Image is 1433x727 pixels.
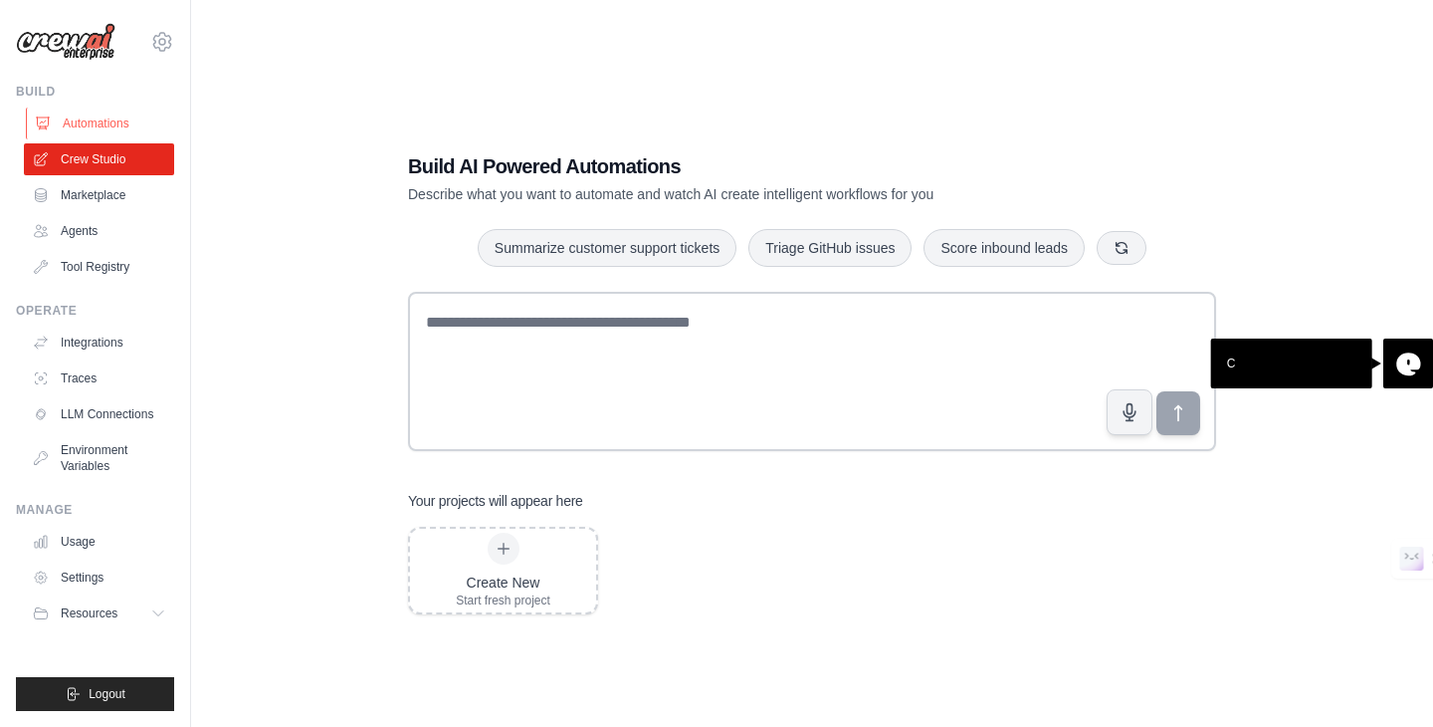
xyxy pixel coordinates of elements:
[24,215,174,247] a: Agents
[24,143,174,175] a: Crew Studio
[456,573,550,593] div: Create New
[748,229,912,267] button: Triage GitHub issues
[456,593,550,608] div: Start fresh project
[408,491,583,511] h3: Your projects will appear here
[24,598,174,629] button: Resources
[1097,231,1146,265] button: Get new suggestions
[24,526,174,558] a: Usage
[16,23,115,61] img: Logo
[89,686,125,702] span: Logout
[24,179,174,211] a: Marketplace
[24,327,174,359] a: Integrations
[24,434,174,482] a: Environment Variables
[24,398,174,430] a: LLM Connections
[923,229,1085,267] button: Score inbound leads
[26,108,176,139] a: Automations
[478,229,736,267] button: Summarize customer support tickets
[24,251,174,283] a: Tool Registry
[1333,631,1433,727] iframe: Chat Widget
[408,152,1077,180] h1: Build AI Powered Automations
[16,303,174,319] div: Operate
[16,677,174,711] button: Logout
[61,606,117,621] span: Resources
[24,562,174,594] a: Settings
[16,84,174,100] div: Build
[1107,389,1152,435] button: Click to speak your automation idea
[24,363,174,394] a: Traces
[16,502,174,518] div: Manage
[408,184,1077,204] p: Describe what you want to automate and watch AI create intelligent workflows for you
